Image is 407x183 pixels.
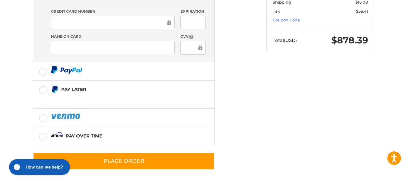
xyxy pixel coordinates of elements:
label: Name on Card [51,34,175,39]
a: Coupon Code [273,17,300,22]
img: PayPal icon [51,66,82,74]
iframe: Google Customer Reviews [357,167,407,183]
span: $56.41 [356,9,368,14]
img: Pay Later icon [51,86,59,93]
button: Place Order [33,153,215,170]
img: Affirm icon [51,132,63,140]
span: $878.39 [331,35,368,46]
iframe: PayPal Message 1 [51,96,177,101]
img: PayPal icon [51,112,82,120]
label: CVV [180,34,205,39]
label: Credit Card Number [51,9,175,14]
div: Pay over time [66,131,102,141]
label: Expiration [180,9,205,14]
div: Pay Later [61,84,177,94]
iframe: Gorgias live chat messenger [6,157,72,177]
span: Tax [273,9,280,14]
span: Total (USD) [273,37,297,43]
